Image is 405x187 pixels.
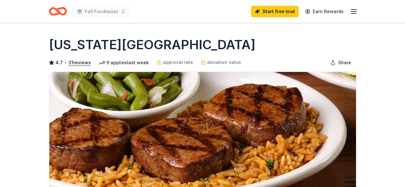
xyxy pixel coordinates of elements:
[157,58,193,66] a: approval rate
[85,8,118,15] span: Fall Fundraiser
[72,5,131,18] button: Fall Fundraiser
[99,59,149,66] div: 9 applies last week
[251,6,299,17] a: Start free trial
[55,59,63,66] span: 4.7
[325,56,356,69] button: Share
[301,6,347,17] a: Earn Rewards
[69,59,91,66] button: 31reviews
[207,58,241,66] span: donation value
[201,58,241,66] a: donation value
[338,59,351,66] span: Share
[64,60,67,65] span: •
[163,58,193,66] span: approval rate
[49,4,67,19] a: Home
[49,36,255,54] h1: [US_STATE][GEOGRAPHIC_DATA]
